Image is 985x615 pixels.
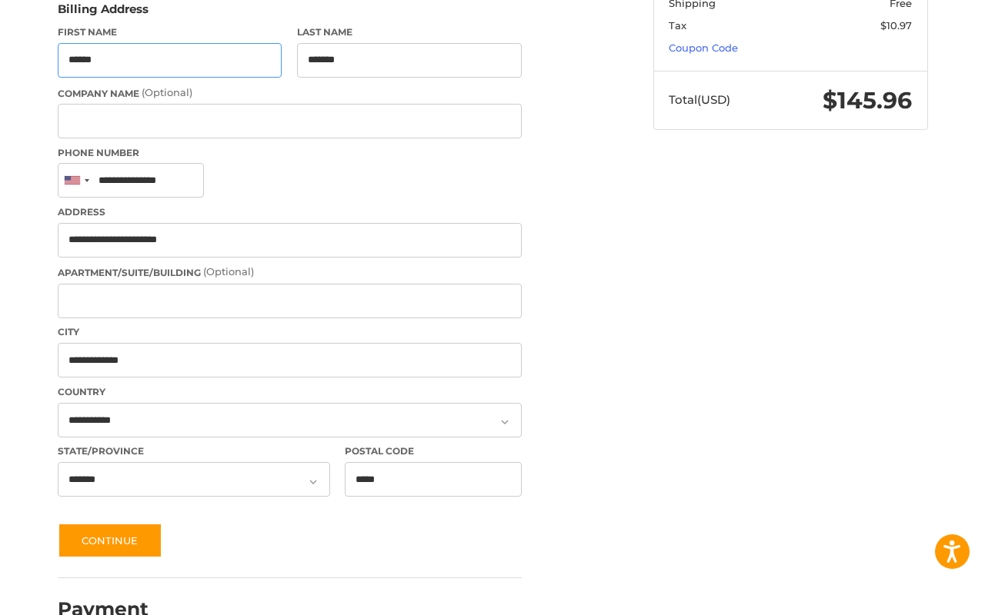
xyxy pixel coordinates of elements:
label: State/Province [58,444,330,458]
label: Address [58,205,522,219]
span: Tax [669,19,686,32]
label: Company Name [58,85,522,101]
label: Last Name [297,25,522,39]
small: (Optional) [142,86,192,98]
a: Coupon Code [669,42,738,54]
label: Country [58,385,522,399]
span: Total (USD) [669,92,730,107]
span: $145.96 [823,86,912,115]
div: United States: +1 [58,164,94,197]
span: $10.97 [880,19,912,32]
label: Phone Number [58,146,522,160]
label: Postal Code [345,444,522,458]
small: (Optional) [203,265,254,278]
legend: Billing Address [58,1,149,25]
label: First Name [58,25,282,39]
label: Apartment/Suite/Building [58,264,522,280]
button: Continue [58,523,162,558]
label: City [58,325,522,339]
